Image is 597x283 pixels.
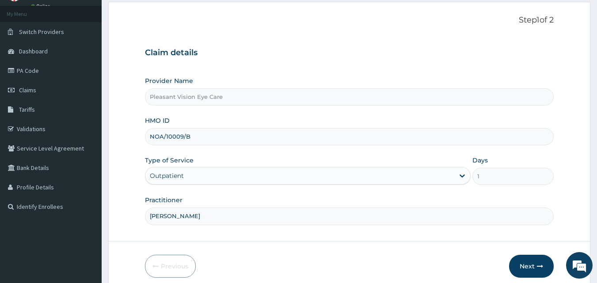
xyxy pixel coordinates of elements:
h3: Claim details [145,48,554,58]
a: Online [31,3,52,9]
input: Enter HMO ID [145,128,554,145]
label: Type of Service [145,156,194,165]
div: Outpatient [150,171,184,180]
div: Minimize live chat window [145,4,166,26]
img: d_794563401_company_1708531726252_794563401 [16,44,36,66]
input: Enter Name [145,208,554,225]
span: Switch Providers [19,28,64,36]
label: Provider Name [145,76,193,85]
textarea: Type your message and hit 'Enter' [4,189,168,220]
label: Days [472,156,488,165]
label: HMO ID [145,116,170,125]
p: Step 1 of 2 [145,15,554,25]
span: We're online! [51,85,122,174]
span: Dashboard [19,47,48,55]
span: Tariffs [19,106,35,113]
label: Practitioner [145,196,183,204]
span: Claims [19,86,36,94]
div: Chat with us now [46,49,148,61]
button: Next [509,255,554,278]
button: Previous [145,255,196,278]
